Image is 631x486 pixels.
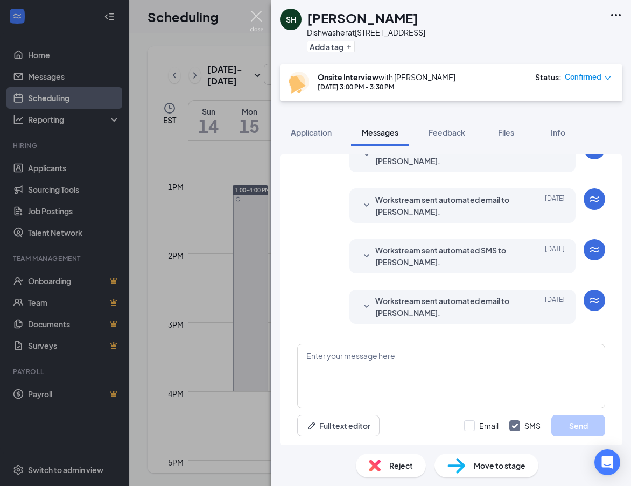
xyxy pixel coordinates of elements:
[318,72,455,82] div: with [PERSON_NAME]
[545,194,565,217] span: [DATE]
[474,460,525,471] span: Move to stage
[545,143,565,167] span: [DATE]
[389,460,413,471] span: Reject
[565,72,601,82] span: Confirmed
[360,199,373,212] svg: SmallChevronDown
[588,193,601,206] svg: WorkstreamLogo
[545,244,565,268] span: [DATE]
[362,128,398,137] span: Messages
[375,295,516,319] span: Workstream sent automated email to [PERSON_NAME].
[429,128,465,137] span: Feedback
[360,300,373,313] svg: SmallChevronDown
[551,415,605,436] button: Send
[609,9,622,22] svg: Ellipses
[306,420,317,431] svg: Pen
[375,143,516,167] span: Workstream sent automated SMS to [PERSON_NAME].
[307,9,418,27] h1: [PERSON_NAME]
[498,128,514,137] span: Files
[588,243,601,256] svg: WorkstreamLogo
[545,295,565,319] span: [DATE]
[346,44,352,50] svg: Plus
[291,128,332,137] span: Application
[307,41,355,52] button: PlusAdd a tag
[375,244,516,268] span: Workstream sent automated SMS to [PERSON_NAME].
[297,415,380,436] button: Full text editorPen
[604,74,612,82] span: down
[594,449,620,475] div: Open Intercom Messenger
[318,72,378,82] b: Onsite Interview
[588,294,601,307] svg: WorkstreamLogo
[360,149,373,161] svg: SmallChevronDown
[375,194,516,217] span: Workstream sent automated email to [PERSON_NAME].
[318,82,455,91] div: [DATE] 3:00 PM - 3:30 PM
[535,72,562,82] div: Status :
[286,14,296,25] div: SH
[307,27,425,38] div: Dishwasher at [STREET_ADDRESS]
[551,128,565,137] span: Info
[360,250,373,263] svg: SmallChevronDown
